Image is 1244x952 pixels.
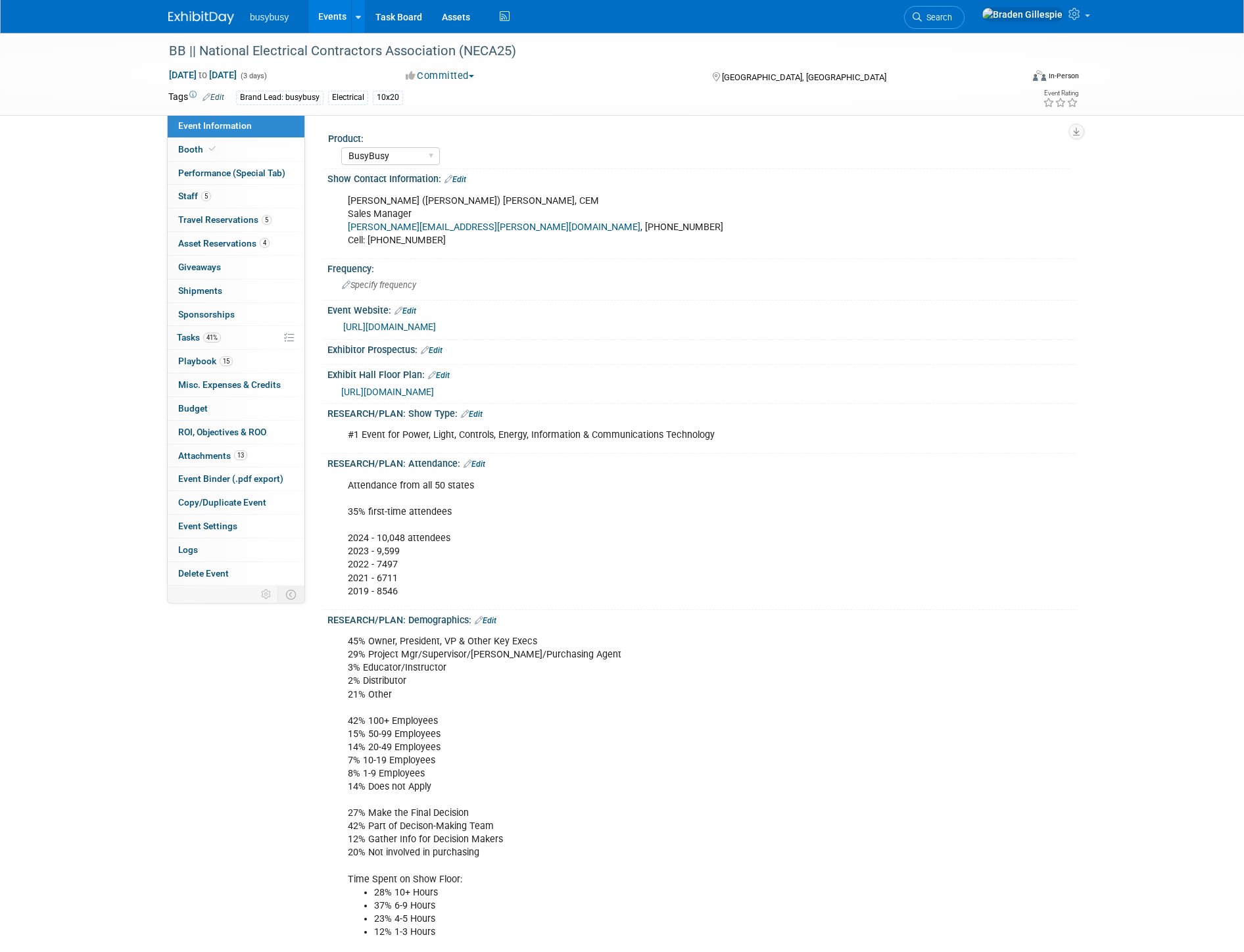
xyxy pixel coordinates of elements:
img: ExhibitDay [168,11,234,24]
div: In-Person [1048,71,1079,81]
span: Sponsorships [178,309,235,320]
span: Search [922,12,952,22]
a: Edit [461,410,483,419]
a: Performance (Special Tab) [168,162,304,185]
a: ROI, Objectives & ROO [168,421,304,444]
div: Exhibitor Prospectus: [327,340,1076,357]
td: Personalize Event Tab Strip [255,586,278,603]
a: Attachments13 [168,444,304,467]
div: #1 Event for Power, Light, Controls, Energy, Information & Communications Technology [339,422,931,448]
a: Shipments [168,279,304,302]
a: Travel Reservations5 [168,208,304,231]
a: Logs [168,538,304,561]
div: RESEARCH/PLAN: Demographics: [327,610,1076,627]
span: Tasks [177,332,221,343]
a: Booth [168,138,304,161]
div: Electrical [328,91,368,105]
li: 37% 6-9 Hours [374,899,923,913]
span: Misc. Expenses & Credits [178,379,281,390]
div: Event Website: [327,300,1076,318]
span: [GEOGRAPHIC_DATA], [GEOGRAPHIC_DATA] [722,72,886,82]
div: Attendance from all 50 states 35% first-time attendees 2024 - 10,048 attendees 2023 - 9,599 2022 ... [339,473,931,605]
span: Event Settings [178,521,237,531]
a: [PERSON_NAME][EMAIL_ADDRESS][PERSON_NAME][DOMAIN_NAME] [348,222,640,233]
a: Edit [475,616,496,625]
span: Booth [178,144,218,155]
div: RESEARCH/PLAN: Attendance: [327,454,1076,471]
span: Logs [178,544,198,555]
span: 5 [262,215,272,225]
a: Edit [464,460,485,469]
li: 23% 4-5 Hours [374,913,923,926]
a: Playbook15 [168,350,304,373]
a: Tasks41% [168,326,304,349]
li: 28% 10+ Hours [374,886,923,899]
a: Event Information [168,114,304,137]
div: RESEARCH/PLAN: Show Type: [327,404,1076,421]
a: [URL][DOMAIN_NAME] [343,321,436,332]
span: Playbook [178,356,233,366]
div: Brand Lead: busybusy [236,91,323,105]
span: Travel Reservations [178,214,272,225]
div: Event Rating [1043,90,1078,97]
a: Misc. Expenses & Credits [168,373,304,396]
div: BB || National Electrical Contractors Association (NECA25) [164,39,1001,63]
a: Event Settings [168,515,304,538]
span: Delete Event [178,568,229,579]
a: Staff5 [168,185,304,208]
img: Format-Inperson.png [1033,70,1046,81]
a: Sponsorships [168,303,304,326]
td: Tags [168,90,224,105]
td: Toggle Event Tabs [278,586,305,603]
a: Asset Reservations4 [168,232,304,255]
img: Braden Gillespie [982,7,1063,22]
a: Edit [395,306,416,316]
a: Giveaways [168,256,304,279]
a: Budget [168,397,304,420]
div: Frequency: [327,259,1076,275]
span: 5 [201,191,211,201]
span: Copy/Duplicate Event [178,497,266,508]
span: Giveaways [178,262,221,272]
span: Specify frequency [342,280,416,290]
span: Asset Reservations [178,238,270,249]
span: (3 days) [239,72,267,80]
span: Shipments [178,285,222,296]
i: Booth reservation complete [209,145,216,153]
div: Event Format [944,68,1079,88]
a: Copy/Duplicate Event [168,491,304,514]
span: 13 [234,450,247,460]
span: Attachments [178,450,247,461]
span: busybusy [250,12,289,22]
div: Exhibit Hall Floor Plan: [327,365,1076,382]
a: Edit [444,175,466,184]
span: Event Binder (.pdf export) [178,473,283,484]
span: Budget [178,403,208,414]
span: 41% [203,333,221,343]
a: Search [904,6,965,29]
a: Edit [203,93,224,102]
div: Show Contact Information: [327,169,1076,186]
a: [URL][DOMAIN_NAME] [341,387,434,397]
span: ROI, Objectives & ROO [178,427,266,437]
span: 4 [260,238,270,248]
a: Edit [428,371,450,380]
div: 10x20 [373,91,403,105]
div: [PERSON_NAME] ([PERSON_NAME]) [PERSON_NAME], CEM Sales Manager , [PHONE_NUMBER] Cell: [PHONE_NUMBER] [339,188,931,254]
a: Edit [421,346,443,355]
span: Event Information [178,120,252,131]
a: Event Binder (.pdf export) [168,467,304,490]
span: [DATE] [DATE] [168,69,237,81]
span: Staff [178,191,211,201]
li: 12% 1-3 Hours [374,926,923,939]
span: Performance (Special Tab) [178,168,285,178]
div: Product: [328,129,1070,145]
span: 15 [220,356,233,366]
button: Committed [401,69,479,83]
span: to [197,70,209,80]
a: Delete Event [168,562,304,585]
